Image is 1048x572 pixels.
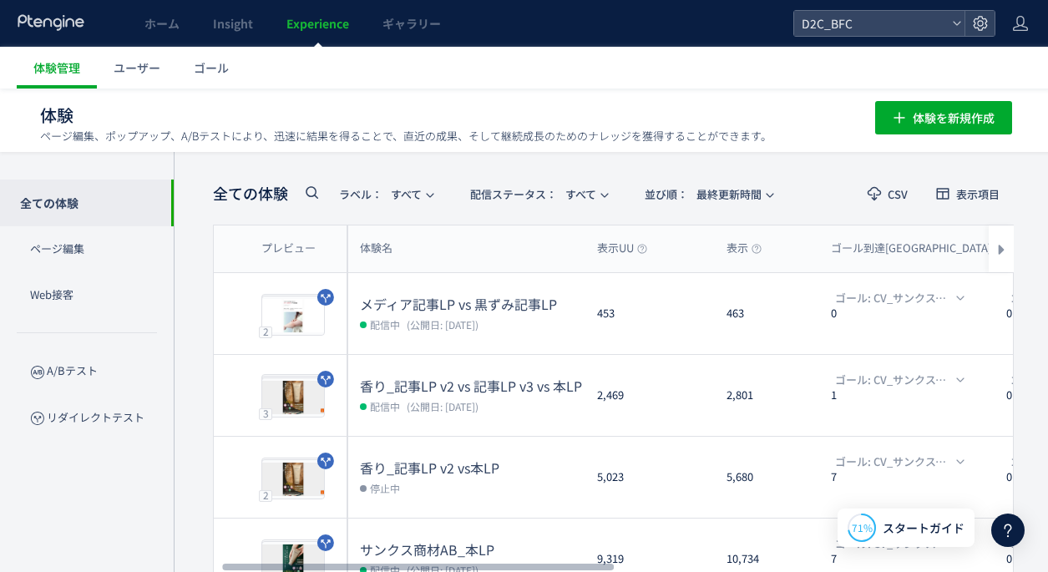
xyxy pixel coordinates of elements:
span: ゴール到達[GEOGRAPHIC_DATA] [831,240,1005,256]
span: 配信中 [370,397,400,414]
dt: サンクス商材AB_本LP [360,540,584,559]
div: 463 [713,273,818,354]
button: ラベル：すべて [325,180,446,207]
span: 停止中 [370,479,400,496]
span: (公開日: [DATE]) [407,317,478,332]
div: 2 [259,326,272,337]
span: 最終更新時間 [645,180,762,208]
span: すべて [339,180,422,208]
span: 体験を新規作成 [913,101,995,134]
span: プレビュー [261,240,316,256]
button: 配信ステータス​：すべて [456,180,620,207]
span: 全ての体験 [213,183,288,205]
span: すべて [470,180,596,208]
div: 5,023 [584,437,713,518]
h1: 体験 [40,104,838,128]
span: 表示項目 [956,189,1000,200]
span: Experience [286,15,349,32]
span: 表示UU [597,240,647,256]
div: 2 [259,489,272,501]
div: 5,680 [713,437,818,518]
span: ユーザー [114,59,160,76]
span: (公開日: [DATE]) [407,399,478,413]
button: CSV [853,180,922,207]
div: 2,801 [713,355,818,436]
span: ホーム [144,15,180,32]
dt: メディア記事LP vs 黒ずみ記事LP [360,295,584,314]
img: e7a32cc4605f7f8e3544ca6ebf98717d1754662716457.jpeg [262,378,324,417]
span: Insight [213,15,253,32]
span: D2C_BFC [797,11,945,36]
span: ラベル： [339,186,382,202]
span: ゴール [194,59,229,76]
span: 表示 [727,240,762,256]
button: 並び順：最終更新時間 [630,180,786,207]
button: 体験を新規作成 [875,101,1012,134]
dt: 香り_記事LP v2 vs本LP [360,458,584,478]
img: e2c55889a856c7b9cf816d2d41d996cf1755130331281.jpeg [262,296,324,335]
span: スタートガイド [883,519,964,537]
span: CSV [888,189,908,200]
span: 体験管理 [33,59,80,76]
span: 配信ステータス​： [470,186,557,202]
div: 453 [584,273,713,354]
span: 並び順： [645,186,688,202]
span: 体験名 [360,240,392,256]
img: e7a32cc4605f7f8e3544ca6ebf98717d1753842063588.jpeg [262,460,324,499]
dt: 香り_記事LP v2 vs 記事LP v3 vs 本LP [360,377,584,396]
span: ギャラリー [382,15,441,32]
span: 71% [852,520,873,534]
div: 3 [259,407,272,419]
div: 2,469 [584,355,713,436]
p: ページ編集、ポップアップ、A/Bテストにより、迅速に結果を得ることで、直近の成果、そして継続成長のためのナレッジを獲得することができます。 [40,129,772,144]
button: 表示項目 [922,180,1014,207]
span: 配信中 [370,316,400,332]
